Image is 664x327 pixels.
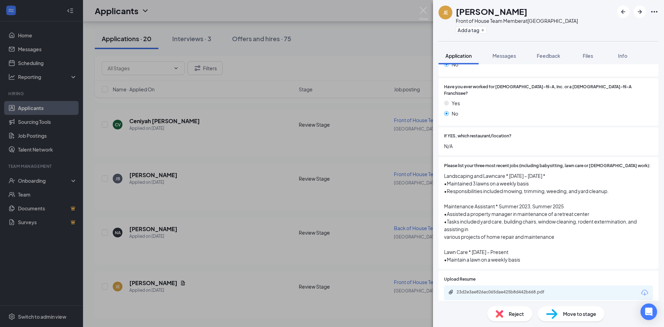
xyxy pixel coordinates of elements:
[619,8,627,16] svg: ArrowLeftNew
[618,53,627,59] span: Info
[456,289,553,295] div: 23d2e3ae826ac065dae425b8d442b668.pdf
[481,28,485,32] svg: Plus
[537,53,560,59] span: Feedback
[456,26,487,34] button: PlusAdd a tag
[444,276,476,283] span: Upload Resume
[448,289,454,295] svg: Paperclip
[617,6,629,18] button: ArrowLeftNew
[444,163,651,169] span: Please list your three most recent jobs (including babysitting, lawn care or [DEMOGRAPHIC_DATA] w...
[492,53,516,59] span: Messages
[452,61,458,68] span: No
[444,133,511,139] span: If YES, which restaurant/location?
[563,310,596,318] span: Move to stage
[448,289,560,296] a: Paperclip23d2e3ae826ac065dae425b8d442b668.pdf
[452,99,460,107] span: Yes
[456,17,578,24] div: Front of House Team Member at [GEOGRAPHIC_DATA]
[443,9,448,16] div: JE
[636,8,644,16] svg: ArrowRight
[456,6,527,17] h1: [PERSON_NAME]
[445,53,472,59] span: Application
[509,310,524,318] span: Reject
[640,289,649,297] svg: Download
[444,172,653,263] span: Landscaping and Lawncare * [DATE] – [DATE] * •Maintained 3 lawns on a weekly basis •Responsibilit...
[444,142,653,150] span: N/A
[634,6,646,18] button: ArrowRight
[444,84,653,97] span: Have you ever worked for [DEMOGRAPHIC_DATA]-fil-A, Inc. or a [DEMOGRAPHIC_DATA]-fil-A Franchisee?
[452,110,458,117] span: No
[650,8,658,16] svg: Ellipses
[640,303,657,320] div: Open Intercom Messenger
[583,53,593,59] span: Files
